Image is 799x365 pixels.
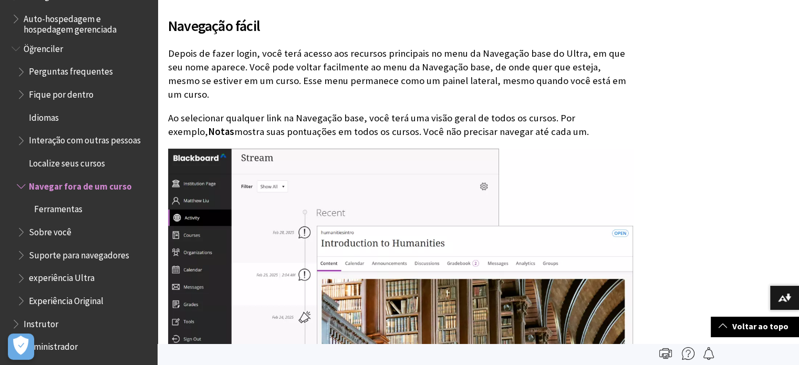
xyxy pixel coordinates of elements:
span: Auto-hospedagem e hospedagem gerenciada [24,10,150,35]
p: Ao selecionar qualquer link na Navegação base, você terá uma visão geral de todos os cursos. Por ... [168,111,633,139]
span: Administrador [24,338,78,352]
button: Abrir preferências [8,333,34,360]
span: Perguntas frequentes [29,63,113,77]
span: Interação com outras pessoas [29,132,141,146]
span: Suporte para navegadores [29,246,129,260]
span: Fique por dentro [29,86,94,100]
span: Ferramentas [34,201,82,215]
span: Instrutor [24,315,58,329]
span: experiência Ultra [29,269,95,284]
img: More help [682,347,694,360]
p: Depois de fazer login, você terá acesso aos recursos principais no menu da Navegação base do Ultr... [168,47,633,102]
span: Navegar fora de um curso [29,178,132,192]
a: Voltar ao topo [711,317,799,336]
img: Print [659,347,672,360]
span: Idiomas [29,109,59,123]
span: Localize seus cursos [29,154,105,169]
h2: Navegação fácil [168,2,633,37]
span: Öğrenciler [24,40,63,54]
img: Follow this page [702,347,715,360]
span: Notas [208,126,234,138]
span: Sobre você [29,223,71,237]
span: Experiência Original [29,292,103,306]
